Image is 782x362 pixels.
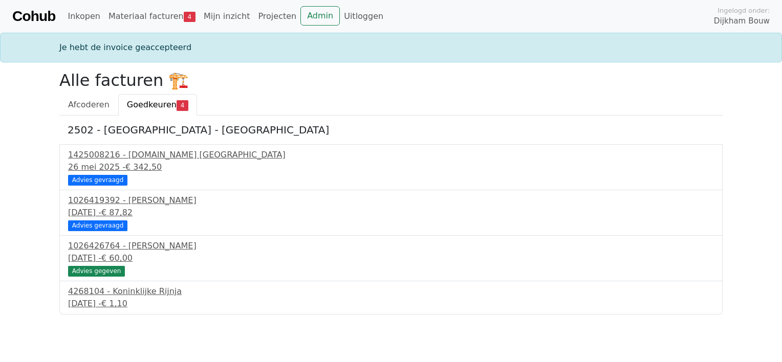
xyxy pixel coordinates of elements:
[68,298,714,310] div: [DATE] -
[118,94,197,116] a: Goedkeuren4
[68,175,127,185] div: Advies gevraagd
[59,71,723,90] h2: Alle facturen 🏗️
[63,6,104,27] a: Inkopen
[68,220,127,231] div: Advies gevraagd
[718,6,770,15] span: Ingelogd onder:
[68,285,714,310] a: 4268104 - Koninklijke Rijnja[DATE] -€ 1,10
[12,4,55,29] a: Cohub
[68,240,714,252] div: 1026426764 - [PERSON_NAME]
[68,252,714,264] div: [DATE] -
[200,6,254,27] a: Mijn inzicht
[68,149,714,161] div: 1425008216 - [DOMAIN_NAME] [GEOGRAPHIC_DATA]
[68,194,714,230] a: 1026419392 - [PERSON_NAME][DATE] -€ 87,82 Advies gevraagd
[125,162,162,172] span: € 342,50
[127,100,177,109] span: Goedkeuren
[101,299,127,308] span: € 1,10
[68,149,714,184] a: 1425008216 - [DOMAIN_NAME] [GEOGRAPHIC_DATA]26 mei 2025 -€ 342,50 Advies gevraagd
[68,194,714,207] div: 1026419392 - [PERSON_NAME]
[101,208,133,217] span: € 87,82
[300,6,340,26] a: Admin
[68,100,110,109] span: Afcoderen
[68,240,714,275] a: 1026426764 - [PERSON_NAME][DATE] -€ 60,00 Advies gegeven
[254,6,300,27] a: Projecten
[68,266,125,276] div: Advies gegeven
[340,6,387,27] a: Uitloggen
[68,124,714,136] h5: 2502 - [GEOGRAPHIC_DATA] - [GEOGRAPHIC_DATA]
[68,207,714,219] div: [DATE] -
[184,12,196,22] span: 4
[101,253,133,263] span: € 60,00
[68,285,714,298] div: 4268104 - Koninklijke Rijnja
[714,15,770,27] span: Dijkham Bouw
[53,41,729,54] div: Je hebt de invoice geaccepteerd
[59,94,118,116] a: Afcoderen
[177,100,188,110] span: 4
[104,6,200,27] a: Materiaal facturen4
[68,161,714,173] div: 26 mei 2025 -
